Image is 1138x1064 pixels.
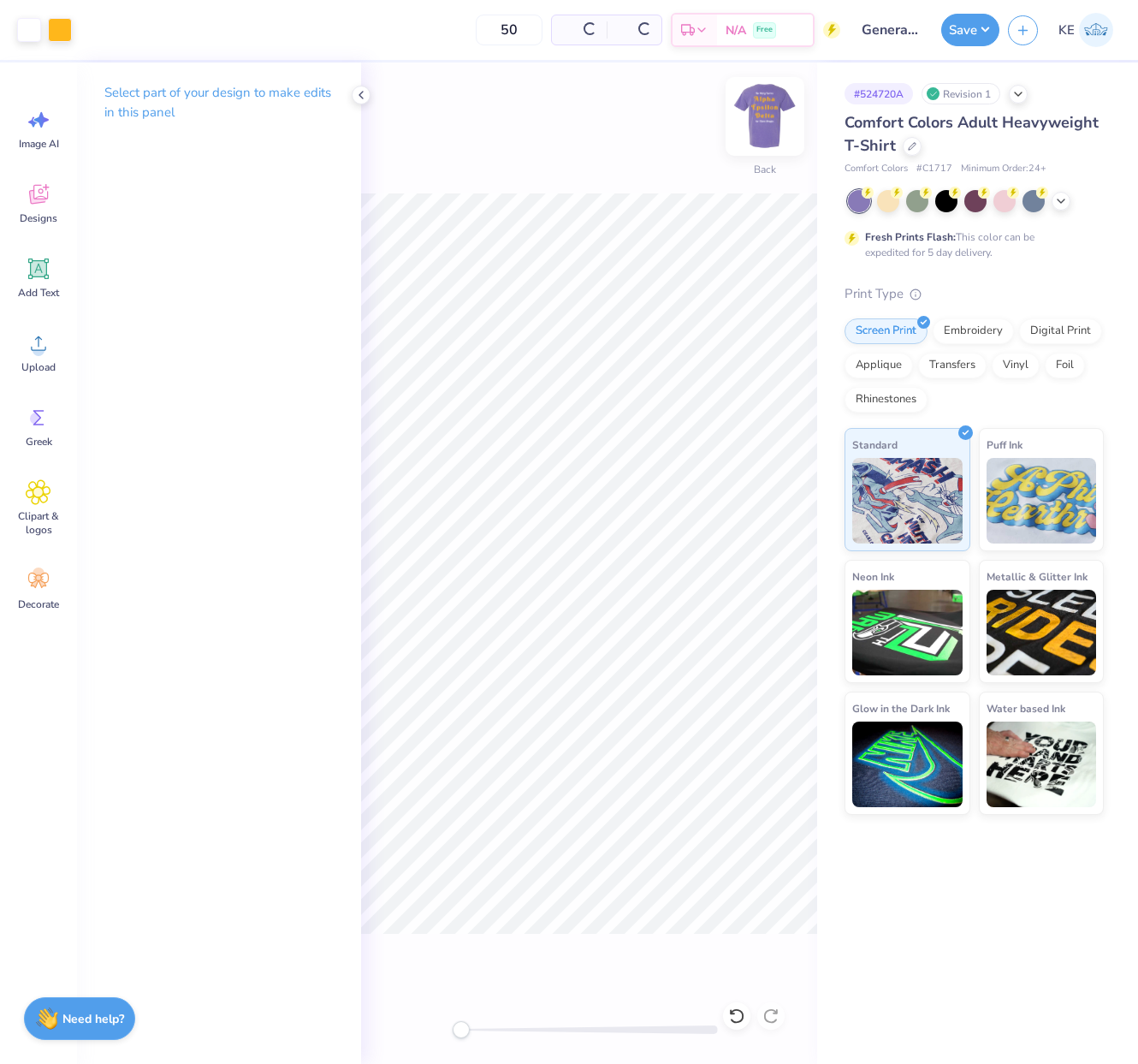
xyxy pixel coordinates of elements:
[852,699,950,717] span: Glow in the Dark Ink
[852,590,963,675] img: Neon Ink
[19,137,59,151] span: Image AI
[1058,21,1075,40] span: KE
[18,597,59,611] span: Decorate
[916,162,952,176] span: # C1717
[987,722,1097,807] img: Water based Ink
[731,82,799,151] img: Back
[453,1021,470,1038] div: Accessibility label
[20,211,57,225] span: Designs
[754,162,776,177] div: Back
[1051,13,1121,47] a: KE
[852,458,963,544] img: Standard
[476,15,542,45] input: – –
[845,318,928,344] div: Screen Print
[987,436,1022,454] span: Puff Ink
[852,436,898,454] span: Standard
[987,568,1088,585] span: Metallic & Glitter Ink
[10,509,67,537] span: Clipart & logos
[845,284,1104,304] div: Print Type
[992,353,1040,378] div: Vinyl
[852,722,963,807] img: Glow in the Dark Ink
[845,162,908,176] span: Comfort Colors
[987,590,1097,675] img: Metallic & Glitter Ink
[961,162,1046,176] span: Minimum Order: 24 +
[62,1011,124,1027] strong: Need help?
[845,353,913,378] div: Applique
[104,83,334,122] p: Select part of your design to make edits in this panel
[849,13,933,47] input: Untitled Design
[1019,318,1102,344] div: Digital Print
[845,387,928,413] div: Rhinestones
[845,83,913,104] div: # 524720A
[1045,353,1085,378] div: Foil
[26,435,52,449] span: Greek
[922,83,1000,104] div: Revision 1
[18,286,59,300] span: Add Text
[865,230,956,244] strong: Fresh Prints Flash:
[865,229,1076,260] div: This color can be expedited for 5 day delivery.
[852,568,894,585] span: Neon Ink
[987,458,1097,544] img: Puff Ink
[756,24,773,36] span: Free
[1079,13,1113,47] img: Kent Everic Delos Santos
[726,21,746,39] span: N/A
[845,112,1099,156] span: Comfort Colors Adult Heavyweight T-Shirt
[987,699,1065,717] span: Water based Ink
[21,360,56,374] span: Upload
[941,14,999,46] button: Save
[933,318,1014,344] div: Embroidery
[918,353,987,378] div: Transfers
